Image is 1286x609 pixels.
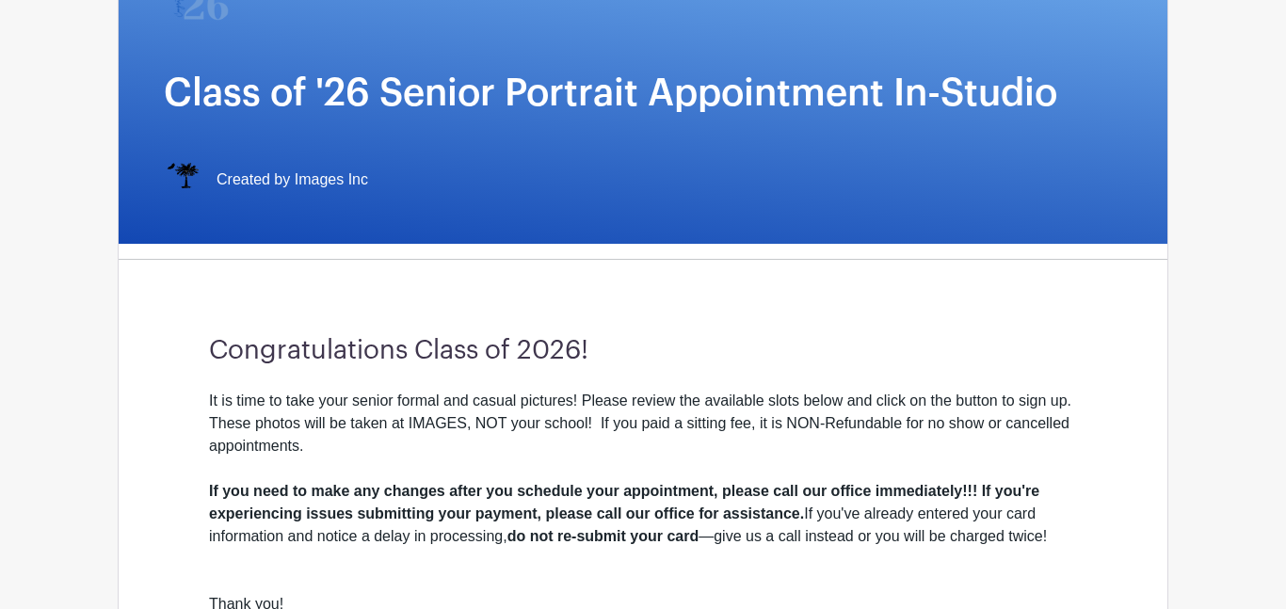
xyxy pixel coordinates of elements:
strong: do not re-submit your card [507,528,699,544]
span: Created by Images Inc [217,168,368,191]
div: If you've already entered your card information and notice a delay in processing, —give us a call... [209,480,1077,548]
h3: Congratulations Class of 2026! [209,335,1077,367]
div: It is time to take your senior formal and casual pictures! Please review the available slots belo... [209,390,1077,457]
h1: Class of '26 Senior Portrait Appointment In-Studio [164,71,1122,116]
strong: If you need to make any changes after you schedule your appointment, please call our office immed... [209,483,1039,521]
img: IMAGES%20logo%20transparenT%20PNG%20s.png [164,161,201,199]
